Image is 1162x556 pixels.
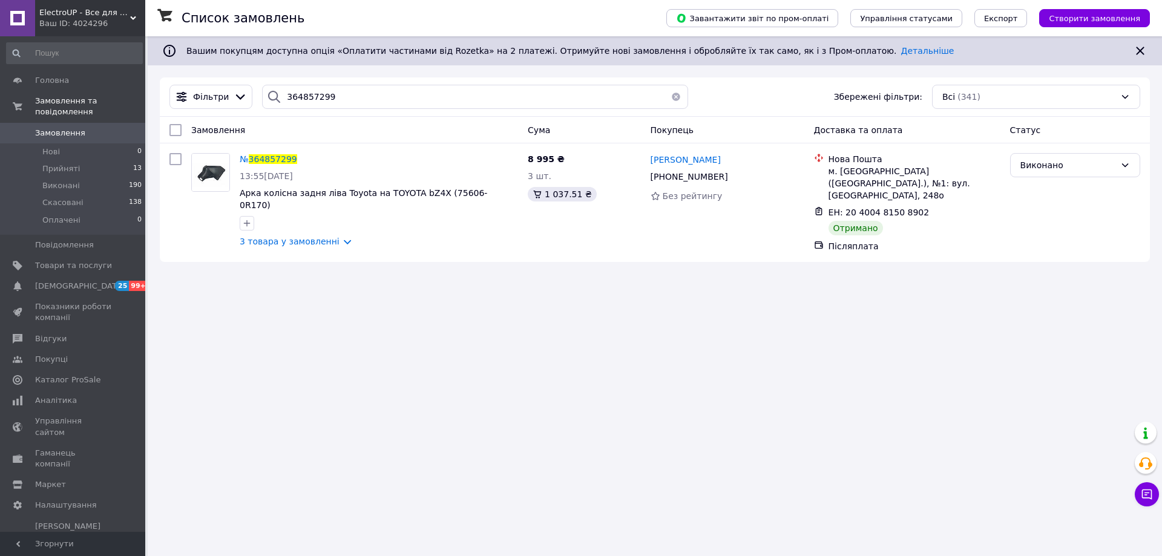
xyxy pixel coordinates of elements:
span: 13 [133,163,142,174]
span: 99+ [129,281,149,291]
span: (341) [957,92,980,102]
span: [PERSON_NAME] [651,155,721,165]
span: Повідомлення [35,240,94,250]
span: Управління статусами [860,14,953,23]
span: № [240,154,249,164]
span: Статус [1010,125,1041,135]
span: Каталог ProSale [35,374,100,385]
span: Показники роботи компанії [35,301,112,323]
span: Cума [528,125,550,135]
span: Виконані [42,180,80,191]
span: Всі [942,91,955,103]
span: Товари та послуги [35,260,112,271]
span: Аналітика [35,395,77,406]
div: Нова Пошта [829,153,1000,165]
span: Без рейтингу [663,191,723,201]
span: Головна [35,75,69,86]
a: Створити замовлення [1027,13,1150,22]
span: ЕН: 20 4004 8150 8902 [829,208,930,217]
span: 13:55[DATE] [240,171,293,181]
span: 364857299 [249,154,297,164]
span: Гаманець компанії [35,448,112,469]
a: [PERSON_NAME] [651,154,721,166]
div: Отримано [829,221,883,235]
span: 8 995 ₴ [528,154,565,164]
span: 3 шт. [528,171,551,181]
a: Детальніше [901,46,954,56]
span: 0 [137,215,142,226]
img: Фото товару [192,154,229,191]
button: Завантажити звіт по пром-оплаті [666,9,838,27]
span: Налаштування [35,500,97,511]
span: 25 [115,281,129,291]
span: ElectroUP - Все для електромобілів [39,7,130,18]
span: Створити замовлення [1049,14,1140,23]
span: Замовлення [191,125,245,135]
span: [PERSON_NAME] та рахунки [35,521,112,554]
span: Відгуки [35,333,67,344]
div: 1 037.51 ₴ [528,187,597,201]
input: Пошук за номером замовлення, ПІБ покупця, номером телефону, Email, номером накладної [262,85,688,109]
span: Вашим покупцям доступна опція «Оплатити частинами від Rozetka» на 2 платежі. Отримуйте нові замов... [186,46,954,56]
button: Управління статусами [850,9,962,27]
div: м. [GEOGRAPHIC_DATA] ([GEOGRAPHIC_DATA].), №1: вул. [GEOGRAPHIC_DATA], 248о [829,165,1000,201]
span: Фільтри [193,91,229,103]
span: Замовлення та повідомлення [35,96,145,117]
span: Оплачені [42,215,80,226]
div: Ваш ID: 4024296 [39,18,145,29]
span: Управління сайтом [35,416,112,437]
span: Скасовані [42,197,84,208]
span: Покупці [35,354,68,365]
span: Доставка та оплата [814,125,903,135]
div: Виконано [1020,159,1115,172]
button: Чат з покупцем [1135,482,1159,506]
h1: Список замовлень [182,11,304,25]
button: Очистить [664,85,688,109]
button: Створити замовлення [1039,9,1150,27]
a: №364857299 [240,154,297,164]
span: Нові [42,146,60,157]
a: Фото товару [191,153,230,192]
span: 0 [137,146,142,157]
div: [PHONE_NUMBER] [648,168,730,185]
span: Замовлення [35,128,85,139]
span: Прийняті [42,163,80,174]
span: Маркет [35,479,66,490]
span: Завантажити звіт по пром-оплаті [676,13,829,24]
button: Експорт [974,9,1028,27]
span: 138 [129,197,142,208]
span: Збережені фільтри: [834,91,922,103]
span: 190 [129,180,142,191]
span: Покупець [651,125,694,135]
span: [DEMOGRAPHIC_DATA] [35,281,125,292]
a: Арка колісна задня ліва Toyota на TOYOTA bZ4X (75606-0R170) [240,188,487,210]
a: 3 товара у замовленні [240,237,340,246]
input: Пошук [6,42,143,64]
div: Післяплата [829,240,1000,252]
span: Експорт [984,14,1018,23]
